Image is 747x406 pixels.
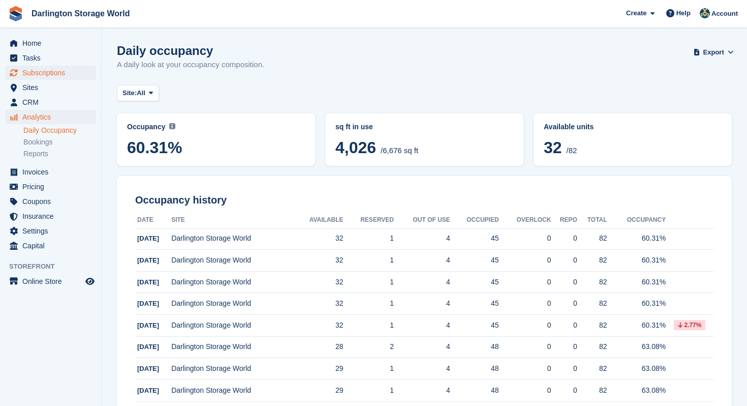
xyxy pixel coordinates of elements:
td: 82 [577,293,607,315]
span: Settings [22,224,83,238]
span: [DATE] [137,235,159,242]
a: Daily Occupancy [23,126,96,135]
div: 0 [499,298,551,309]
div: 0 [499,320,551,331]
td: Darlington Storage World [171,293,292,315]
div: 48 [450,385,499,396]
div: 0 [499,341,551,352]
td: 1 [344,315,394,337]
span: Occupancy [127,123,165,131]
div: 0 [499,233,551,244]
span: Available units [544,123,594,131]
td: 60.31% [607,315,666,337]
span: [DATE] [137,300,159,307]
td: 60.31% [607,228,666,250]
td: 1 [344,250,394,272]
td: 32 [292,228,343,250]
a: menu [5,180,96,194]
a: menu [5,165,96,179]
td: Darlington Storage World [171,380,292,401]
a: menu [5,194,96,209]
a: menu [5,51,96,65]
div: 0 [499,255,551,266]
img: icon-info-grey-7440780725fd019a000dd9b08b2336e03edf1995a4989e88bcd33f0948082b44.svg [169,123,175,129]
th: Reserved [344,212,394,228]
a: menu [5,209,96,223]
span: [DATE] [137,343,159,351]
div: 0 [499,363,551,374]
th: Occupied [450,212,499,228]
td: 82 [577,358,607,380]
span: [DATE] [137,256,159,264]
td: 4 [394,336,450,358]
span: Tasks [22,51,83,65]
span: Analytics [22,110,83,124]
td: Darlington Storage World [171,250,292,272]
td: 4 [394,380,450,401]
td: 82 [577,380,607,401]
div: 48 [450,363,499,374]
abbr: Current breakdown of %{unit} occupied [335,122,513,132]
td: 63.08% [607,336,666,358]
a: menu [5,36,96,50]
div: 45 [450,298,499,309]
span: Sites [22,80,83,95]
span: /82 [566,146,577,155]
span: [DATE] [137,365,159,372]
td: Darlington Storage World [171,315,292,337]
td: 32 [292,271,343,293]
th: Overlock [499,212,551,228]
td: 4 [394,228,450,250]
div: 45 [450,277,499,287]
td: 4 [394,250,450,272]
td: 82 [577,228,607,250]
a: Preview store [84,275,96,287]
td: 32 [292,315,343,337]
span: 60.31% [127,138,305,157]
div: 45 [450,320,499,331]
td: Darlington Storage World [171,336,292,358]
td: 82 [577,250,607,272]
abbr: Current percentage of units occupied or overlocked [544,122,722,132]
span: Help [676,8,691,18]
div: 48 [450,341,499,352]
td: 4 [394,271,450,293]
th: Occupancy [607,212,666,228]
th: Out of Use [394,212,450,228]
td: 82 [577,315,607,337]
div: 0 [551,233,577,244]
span: sq ft in use [335,123,373,131]
span: Export [703,47,724,57]
a: Reports [23,149,96,159]
div: 0 [551,363,577,374]
div: 0 [551,320,577,331]
th: Date [135,212,171,228]
td: 63.08% [607,358,666,380]
td: Darlington Storage World [171,228,292,250]
div: 0 [551,298,577,309]
a: menu [5,224,96,238]
span: Home [22,36,83,50]
td: 4 [394,315,450,337]
td: 82 [577,271,607,293]
td: 60.31% [607,293,666,315]
span: Pricing [22,180,83,194]
td: Darlington Storage World [171,358,292,380]
th: Available [292,212,343,228]
h2: Occupancy history [135,194,713,206]
a: menu [5,274,96,288]
a: menu [5,110,96,124]
div: 45 [450,255,499,266]
abbr: Current percentage of sq ft occupied [127,122,305,132]
td: 4 [394,293,450,315]
span: Coupons [22,194,83,209]
span: CRM [22,95,83,109]
a: menu [5,80,96,95]
a: menu [5,239,96,253]
div: 2.77% [674,320,705,330]
span: Subscriptions [22,66,83,80]
td: 60.31% [607,250,666,272]
a: menu [5,66,96,80]
div: 45 [450,233,499,244]
span: [DATE] [137,387,159,394]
